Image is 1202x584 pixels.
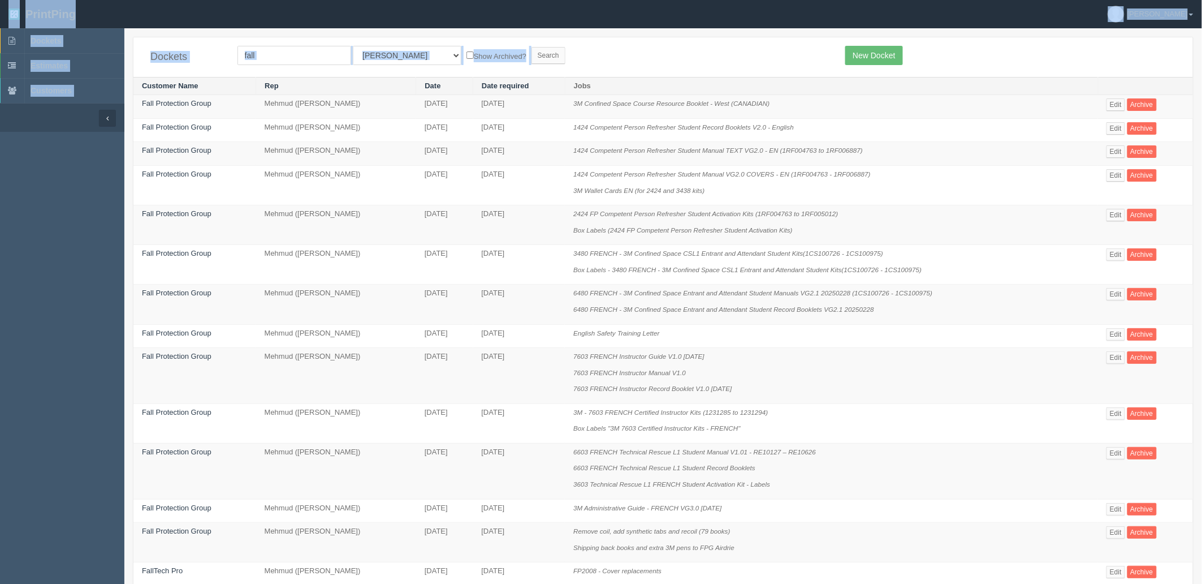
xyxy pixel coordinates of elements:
td: [DATE] [473,166,565,205]
td: Mehmud ([PERSON_NAME]) [256,205,416,245]
td: [DATE] [416,285,473,324]
a: Fall Protection Group [142,289,211,297]
td: [DATE] [416,245,473,285]
span: Customers [31,86,72,95]
a: Edit [1106,248,1125,261]
a: Edit [1106,351,1125,364]
td: [DATE] [416,443,473,499]
a: Customer Name [142,81,198,90]
i: 3603 Technical Rescue L1 FRENCH Student Activation Kit - Labels [573,480,770,488]
i: 6603 FRENCH Technical Rescue L1 Student Record Booklets [573,464,755,471]
td: [DATE] [416,324,473,348]
a: Archive [1127,328,1157,341]
i: 7603 FRENCH Instructor Record Booklet V1.0 [DATE] [573,385,732,392]
a: Date required [482,81,529,90]
i: 7603 FRENCH Instructor Manual V1.0 [573,369,686,376]
td: Mehmud ([PERSON_NAME]) [256,523,416,562]
i: 3M - 7603 FRENCH Certified Instructor Kits (1231285 to 1231294) [573,409,768,416]
td: [DATE] [416,523,473,562]
i: 6480 FRENCH - 3M Confined Space Entrant and Attendant Student Manuals VG2.1 20250228 (1CS100726 -... [573,289,932,297]
span: Dockets [31,36,61,45]
td: Mehmud ([PERSON_NAME]) [256,245,416,285]
a: Edit [1106,122,1125,135]
td: [DATE] [473,443,565,499]
a: Archive [1127,503,1157,516]
i: 3M Confined Space Course Resource Booklet - West (CANADIAN) [573,100,769,107]
a: Edit [1106,169,1125,182]
td: [DATE] [473,245,565,285]
td: [DATE] [416,205,473,245]
span: Estimates [31,61,68,70]
td: [DATE] [473,348,565,404]
i: Remove coil, add synthetic tabs and recoil (79 books) [573,527,730,535]
a: Rep [265,81,279,90]
img: logo-3e63b451c926e2ac314895c53de4908e5d424f24456219fb08d385ab2e579770.png [8,8,20,20]
i: 6603 FRENCH Technical Rescue L1 Student Manual V1.01 - RE10127 – RE10626 [573,448,816,456]
a: Edit [1106,145,1125,158]
a: Date [425,81,440,90]
td: [DATE] [473,403,565,443]
a: New Docket [845,46,902,65]
input: Show Archived? [466,51,474,59]
h4: Dockets [150,51,220,63]
td: Mehmud ([PERSON_NAME]) [256,443,416,499]
td: [DATE] [473,285,565,324]
td: [DATE] [416,403,473,443]
td: Mehmud ([PERSON_NAME]) [256,95,416,119]
td: [DATE] [416,499,473,523]
i: 6480 FRENCH - 3M Confined Space Entrant and Attendant Student Record Booklets VG2.1 20250228 [573,306,874,313]
a: Fall Protection Group [142,99,211,108]
i: Shipping back books and extra 3M pens to FPG Airdrie [573,544,734,551]
th: Jobs [565,77,1098,95]
i: 1424 Competent Person Refresher Student Manual TEXT VG2.0 - EN (1RF004763 to 1RF006887) [573,147,863,154]
a: Archive [1127,566,1157,578]
i: 3M Wallet Cards EN (for 2424 and 3438 kits) [573,187,704,194]
a: Archive [1127,351,1157,364]
a: Edit [1106,209,1125,221]
i: 2424 FP Competent Person Refresher Student Activation Kits (1RF004763 to 1RF005012) [573,210,838,217]
a: Fall Protection Group [142,249,211,257]
td: Mehmud ([PERSON_NAME]) [256,285,416,324]
a: Fall Protection Group [142,146,211,154]
td: [DATE] [416,118,473,142]
a: Fall Protection Group [142,504,211,512]
td: [DATE] [416,166,473,205]
a: Fall Protection Group [142,408,211,416]
a: Edit [1106,98,1125,111]
i: 3M Administrative Guide - FRENCH VG3.0 [DATE] [573,504,721,512]
i: 1424 Competent Person Refresher Student Record Booklets V2.0 - English [573,123,794,131]
td: Mehmud ([PERSON_NAME]) [256,166,416,205]
i: 7603 FRENCH Instructor Guide V1.0 [DATE] [573,353,704,360]
td: [DATE] [473,205,565,245]
a: Edit [1106,288,1125,300]
i: Box Labels (2424 FP Competent Person Refresher Student Activation Kits) [573,226,793,234]
a: Archive [1127,288,1157,300]
a: Archive [1127,98,1157,111]
a: Fall Protection Group [142,170,211,178]
a: Fall Protection Group [142,448,211,456]
a: Fall Protection Group [142,123,211,131]
td: Mehmud ([PERSON_NAME]) [256,403,416,443]
i: FP2008 - Cover replacements [573,567,661,574]
a: Fall Protection Group [142,352,211,360]
td: [DATE] [473,95,565,119]
input: Customer Name [237,46,351,65]
a: Fall Protection Group [142,209,211,218]
i: 3480 FRENCH - 3M Confined Space CSL1 Entrant and Attendant Student Kits(1CS100726 - 1CS100975) [573,250,883,257]
a: Edit [1106,566,1125,578]
td: [DATE] [473,499,565,523]
a: Edit [1106,503,1125,516]
a: Edit [1106,447,1125,460]
td: Mehmud ([PERSON_NAME]) [256,348,416,404]
a: Fall Protection Group [142,527,211,535]
label: Show Archived? [466,49,526,62]
td: [DATE] [416,348,473,404]
a: Archive [1127,447,1157,460]
a: Edit [1106,328,1125,341]
td: [DATE] [473,142,565,166]
input: Search [531,47,565,64]
a: Archive [1127,526,1157,539]
a: Edit [1106,526,1125,539]
a: Fall Protection Group [142,329,211,337]
img: avatar_default-7531ab5dedf162e01f1e0bb0964e6a185e93c5c22dfe317fb01d7f8cd2b1632c.jpg [1108,6,1124,22]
